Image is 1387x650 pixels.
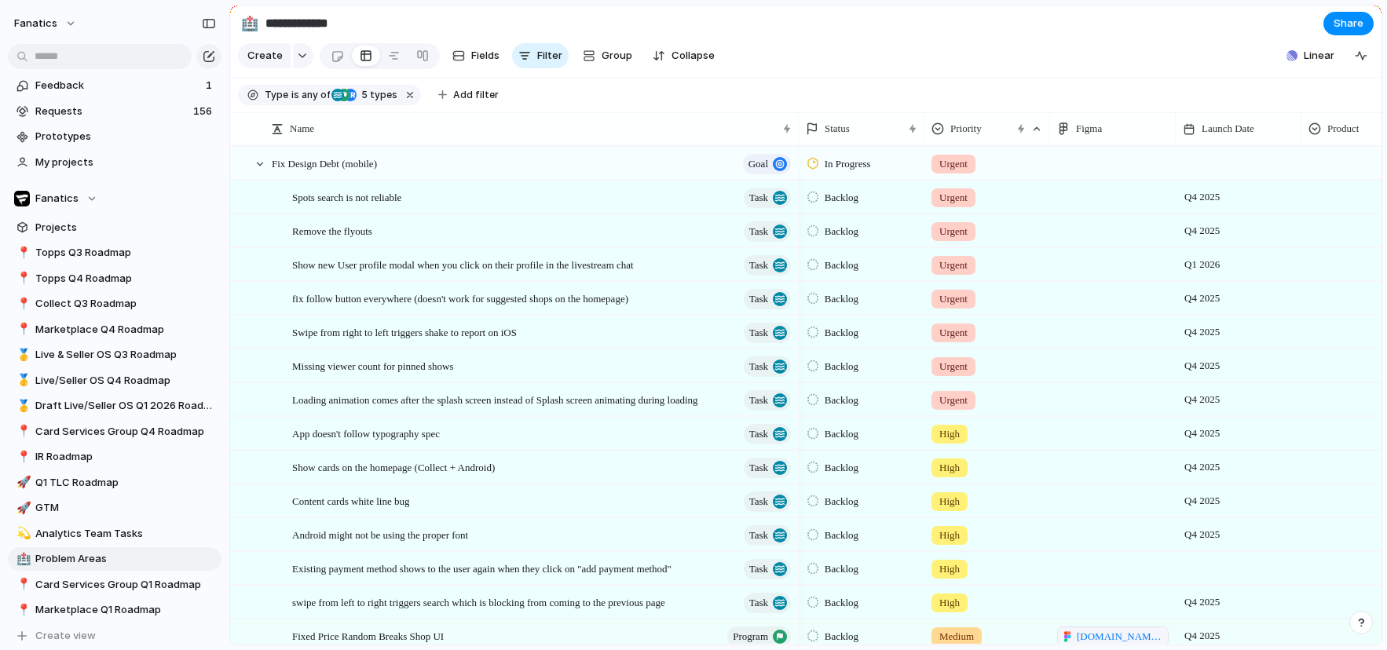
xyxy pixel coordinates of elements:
div: 📍 [16,295,27,313]
a: 📍Topps Q4 Roadmap [8,267,221,290]
span: Launch Date [1202,121,1254,137]
span: Draft Live/Seller OS Q1 2026 Roadmap [35,398,216,414]
span: Task [749,457,768,479]
button: Create view [8,624,221,648]
button: Task [744,390,791,411]
span: Fix Design Debt (mobile) [272,154,377,172]
span: Q4 2025 [1180,626,1224,645]
span: Urgent [939,224,968,239]
span: Task [749,187,768,209]
button: Task [744,593,791,613]
span: Spots search is not reliable [292,188,401,206]
button: Fields [446,43,506,68]
button: 🥇 [14,347,30,363]
a: 🚀Q1 TLC Roadmap [8,471,221,495]
span: IR Roadmap [35,449,216,465]
button: 🚀 [14,500,30,516]
a: Feedback1 [8,74,221,97]
span: Linear [1304,48,1334,64]
span: Backlog [825,460,858,476]
span: Android might not be using the proper font [292,525,468,543]
span: Task [749,288,768,310]
span: Problem Areas [35,551,216,567]
div: 💫Analytics Team Tasks [8,522,221,546]
span: program [733,626,768,648]
span: Backlog [825,224,858,239]
span: Backlog [825,359,858,374]
span: 156 [193,104,215,119]
div: 📍 [16,448,27,466]
span: is [291,88,299,102]
div: 📍Topps Q3 Roadmap [8,241,221,265]
div: 📍 [16,422,27,440]
a: Prototypes [8,125,221,148]
span: Live & Seller OS Q3 Roadmap [35,347,216,363]
button: Create [238,43,291,68]
span: Q4 2025 [1180,390,1224,409]
span: Q4 2025 [1180,593,1224,612]
span: 1 [206,78,215,93]
a: 🏥Problem Areas [8,547,221,571]
span: Backlog [825,257,858,273]
span: Task [749,558,768,580]
button: 5 types [331,86,401,104]
span: Urgent [939,291,968,307]
div: 🥇Live & Seller OS Q3 Roadmap [8,343,221,367]
div: 📍Card Services Group Q4 Roadmap [8,420,221,444]
a: 📍Collect Q3 Roadmap [8,292,221,316]
span: Show cards on the homepage (Collect + Android) [292,458,495,476]
button: 📍 [14,245,30,261]
span: Marketplace Q4 Roadmap [35,322,216,338]
button: 📍 [14,424,30,440]
a: [DOMAIN_NAME][URL] [1057,626,1169,647]
span: Backlog [825,291,858,307]
a: Projects [8,216,221,239]
span: My projects [35,155,216,170]
span: Backlog [825,190,858,206]
span: Analytics Team Tasks [35,526,216,542]
span: Task [749,322,768,344]
span: Show new User profile modal when you click on their profile in the livestream chat [292,255,634,273]
span: Urgent [939,190,968,206]
span: Q1 TLC Roadmap [35,475,216,491]
span: Prototypes [35,129,216,144]
span: Q4 2025 [1180,424,1224,443]
div: 🚀 [16,473,27,491]
button: goal [743,154,791,174]
span: Task [749,423,768,445]
span: Product [1327,121,1359,137]
div: 📍 [16,244,27,262]
span: Q4 2025 [1180,491,1224,510]
span: Backlog [825,595,858,611]
button: Linear [1280,44,1341,68]
span: Q4 2025 [1180,525,1224,544]
span: goal [748,153,768,175]
button: 🥇 [14,373,30,389]
span: Priority [950,121,982,137]
button: Task [744,356,791,377]
a: 🥇Live/Seller OS Q4 Roadmap [8,369,221,393]
span: Backlog [825,393,858,408]
button: fanatics [7,11,85,36]
button: Task [744,491,791,512]
div: 📍Marketplace Q1 Roadmap [8,598,221,622]
span: Backlog [825,494,858,509]
span: Add filter [453,88,499,102]
span: Existing payment method shows to the user again when they click on "add payment method" [292,559,672,577]
span: Loading animation comes after the splash screen instead of Splash screen animating during loading [292,390,698,408]
button: Fanatics [8,187,221,210]
button: Task [744,525,791,546]
div: 🏥 [16,550,27,568]
span: Remove the flyouts [292,221,372,239]
div: 🥇 [16,397,27,415]
span: High [939,460,960,476]
span: fix follow button everywhere (doesn't work for suggested shops on the homepage) [292,289,628,307]
span: Collapse [672,48,715,64]
span: Content cards white line bug [292,491,409,509]
a: 📍IR Roadmap [8,445,221,469]
button: Task [744,424,791,444]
